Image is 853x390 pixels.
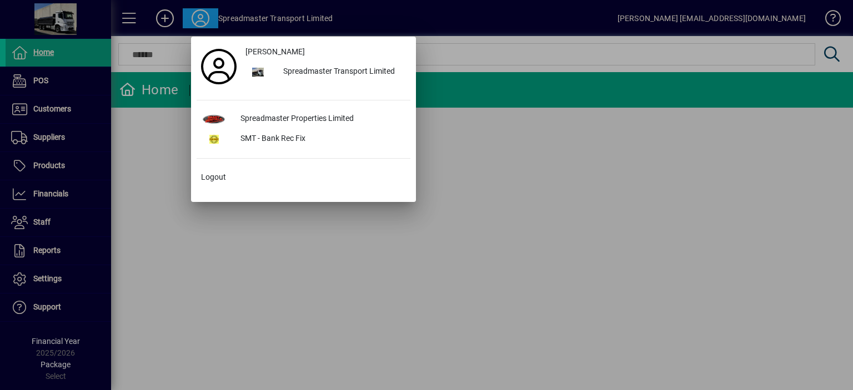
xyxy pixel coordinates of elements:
a: Profile [197,57,241,77]
div: SMT - Bank Rec Fix [232,129,410,149]
button: SMT - Bank Rec Fix [197,129,410,149]
button: Logout [197,168,410,188]
button: Spreadmaster Transport Limited [241,62,410,82]
span: [PERSON_NAME] [245,46,305,58]
div: Spreadmaster Properties Limited [232,109,410,129]
button: Spreadmaster Properties Limited [197,109,410,129]
span: Logout [201,171,226,183]
a: [PERSON_NAME] [241,42,410,62]
div: Spreadmaster Transport Limited [274,62,410,82]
